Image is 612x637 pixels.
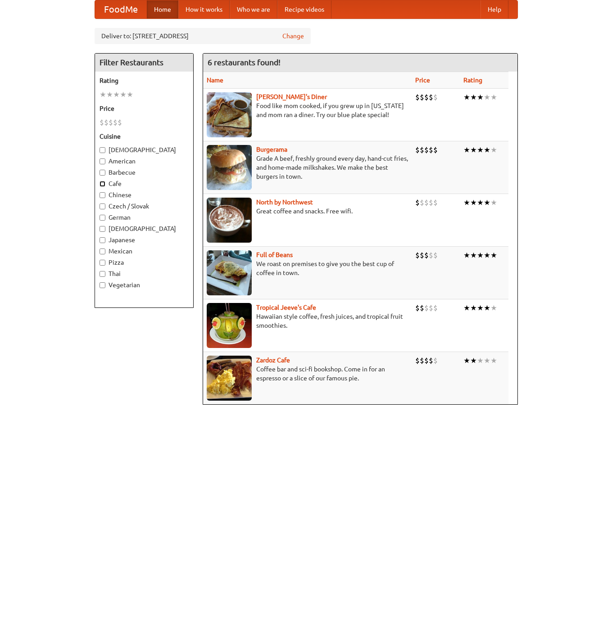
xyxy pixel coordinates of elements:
[100,203,105,209] input: Czech / Slovak
[490,250,497,260] li: ★
[481,0,508,18] a: Help
[256,304,316,311] a: Tropical Jeeve's Cafe
[282,32,304,41] a: Change
[100,235,189,244] label: Japanese
[230,0,277,18] a: Who we are
[100,168,189,177] label: Barbecue
[415,92,420,102] li: $
[484,250,490,260] li: ★
[100,104,189,113] h5: Price
[104,117,109,127] li: $
[100,226,105,232] input: [DEMOGRAPHIC_DATA]
[415,250,420,260] li: $
[433,303,438,313] li: $
[207,312,408,330] p: Hawaiian style coffee, fresh juices, and tropical fruit smoothies.
[256,146,287,153] b: Burgerama
[470,356,477,366] li: ★
[100,282,105,288] input: Vegetarian
[256,199,313,206] b: North by Northwest
[100,215,105,221] input: German
[424,250,429,260] li: $
[109,117,113,127] li: $
[100,247,189,256] label: Mexican
[207,101,408,119] p: Food like mom cooked, if you grew up in [US_STATE] and mom ran a diner. Try our blue plate special!
[477,145,484,155] li: ★
[490,303,497,313] li: ★
[433,356,438,366] li: $
[147,0,178,18] a: Home
[207,77,223,84] a: Name
[415,145,420,155] li: $
[477,92,484,102] li: ★
[484,198,490,208] li: ★
[100,157,189,166] label: American
[433,145,438,155] li: $
[470,145,477,155] li: ★
[100,202,189,211] label: Czech / Slovak
[100,271,105,277] input: Thai
[113,117,118,127] li: $
[207,356,252,401] img: zardoz.jpg
[100,117,104,127] li: $
[256,93,327,100] a: [PERSON_NAME]'s Diner
[424,356,429,366] li: $
[420,356,424,366] li: $
[433,198,438,208] li: $
[415,303,420,313] li: $
[477,250,484,260] li: ★
[429,145,433,155] li: $
[95,0,147,18] a: FoodMe
[256,251,293,258] b: Full of Beans
[127,90,133,99] li: ★
[100,132,189,141] h5: Cuisine
[415,198,420,208] li: $
[463,250,470,260] li: ★
[429,198,433,208] li: $
[424,303,429,313] li: $
[207,92,252,137] img: sallys.jpg
[100,258,189,267] label: Pizza
[207,145,252,190] img: burgerama.jpg
[433,92,438,102] li: $
[256,357,290,364] a: Zardoz Cafe
[208,58,281,67] ng-pluralize: 6 restaurants found!
[463,145,470,155] li: ★
[207,365,408,383] p: Coffee bar and sci-fi bookshop. Come in for an espresso or a slice of our famous pie.
[100,90,106,99] li: ★
[470,250,477,260] li: ★
[415,77,430,84] a: Price
[100,237,105,243] input: Japanese
[420,92,424,102] li: $
[178,0,230,18] a: How it works
[490,356,497,366] li: ★
[113,90,120,99] li: ★
[207,303,252,348] img: jeeves.jpg
[490,145,497,155] li: ★
[420,198,424,208] li: $
[470,92,477,102] li: ★
[100,192,105,198] input: Chinese
[100,213,189,222] label: German
[463,303,470,313] li: ★
[207,250,252,295] img: beans.jpg
[100,147,105,153] input: [DEMOGRAPHIC_DATA]
[470,198,477,208] li: ★
[424,145,429,155] li: $
[429,356,433,366] li: $
[207,207,408,216] p: Great coffee and snacks. Free wifi.
[100,158,105,164] input: American
[100,248,105,254] input: Mexican
[463,92,470,102] li: ★
[484,356,490,366] li: ★
[477,303,484,313] li: ★
[433,250,438,260] li: $
[463,356,470,366] li: ★
[277,0,331,18] a: Recipe videos
[420,250,424,260] li: $
[100,190,189,199] label: Chinese
[100,145,189,154] label: [DEMOGRAPHIC_DATA]
[100,280,189,289] label: Vegetarian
